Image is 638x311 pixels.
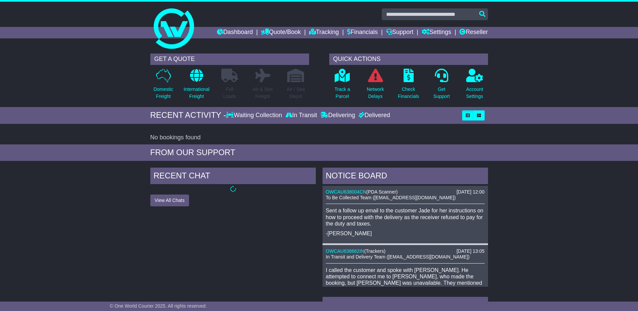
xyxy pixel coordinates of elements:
[284,112,319,119] div: In Transit
[150,54,309,65] div: GET A QUOTE
[335,86,350,100] p: Track a Parcel
[326,248,485,254] div: ( )
[261,27,301,38] a: Quote/Book
[334,68,350,104] a: Track aParcel
[456,248,484,254] div: [DATE] 13:05
[326,230,485,237] p: -[PERSON_NAME]
[459,27,488,38] a: Reseller
[253,86,273,100] p: Air & Sea Freight
[287,86,305,100] p: Air / Sea Depot
[150,168,316,186] div: RECENT CHAT
[433,68,450,104] a: GetSupport
[183,68,210,104] a: InternationalFreight
[466,68,484,104] a: AccountSettings
[466,86,483,100] p: Account Settings
[326,207,485,227] p: Sent a follow up email to the customer Jade for her instructions on how to proceed with the deliv...
[368,189,396,195] span: PDA Scanner
[398,86,419,100] p: Check Financials
[217,27,253,38] a: Dashboard
[329,54,488,65] div: QUICK ACTIONS
[326,195,456,200] span: To Be Collected Team ([EMAIL_ADDRESS][DOMAIN_NAME])
[323,168,488,186] div: NOTICE BOARD
[357,112,390,119] div: Delivered
[110,303,207,309] span: © One World Courier 2025. All rights reserved.
[326,189,367,195] a: OWCAU638004CN
[153,68,173,104] a: DomesticFreight
[367,86,384,100] p: Network Delays
[309,27,339,38] a: Tracking
[153,86,173,100] p: Domestic Freight
[326,267,485,299] p: I called the customer and spoke with [PERSON_NAME]. He attempted to connect me to [PERSON_NAME], ...
[226,112,284,119] div: Waiting Collection
[366,68,384,104] a: NetworkDelays
[319,112,357,119] div: Delivering
[150,195,189,206] button: View All Chats
[150,134,488,141] div: No bookings found
[221,86,238,100] p: Full Loads
[422,27,451,38] a: Settings
[150,110,226,120] div: RECENT ACTIVITY -
[366,248,384,254] span: Trackers
[456,189,484,195] div: [DATE] 12:00
[326,189,485,195] div: ( )
[398,68,419,104] a: CheckFinancials
[184,86,210,100] p: International Freight
[150,148,488,158] div: FROM OUR SUPPORT
[433,86,450,100] p: Get Support
[347,27,378,38] a: Financials
[326,254,470,260] span: In Transit and Delivery Team ([EMAIL_ADDRESS][DOMAIN_NAME])
[326,248,364,254] a: OWCAU638662IN
[386,27,413,38] a: Support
